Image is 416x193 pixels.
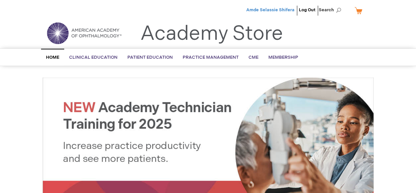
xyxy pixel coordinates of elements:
a: Log Out [299,7,315,13]
span: Home [46,55,59,60]
a: Amde Selassie Shifera [246,7,295,13]
span: CME [249,55,258,60]
a: Academy Store [140,22,283,46]
span: Practice Management [183,55,239,60]
span: Search [319,3,344,17]
span: Patient Education [127,55,173,60]
span: Clinical Education [69,55,117,60]
span: Membership [268,55,298,60]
